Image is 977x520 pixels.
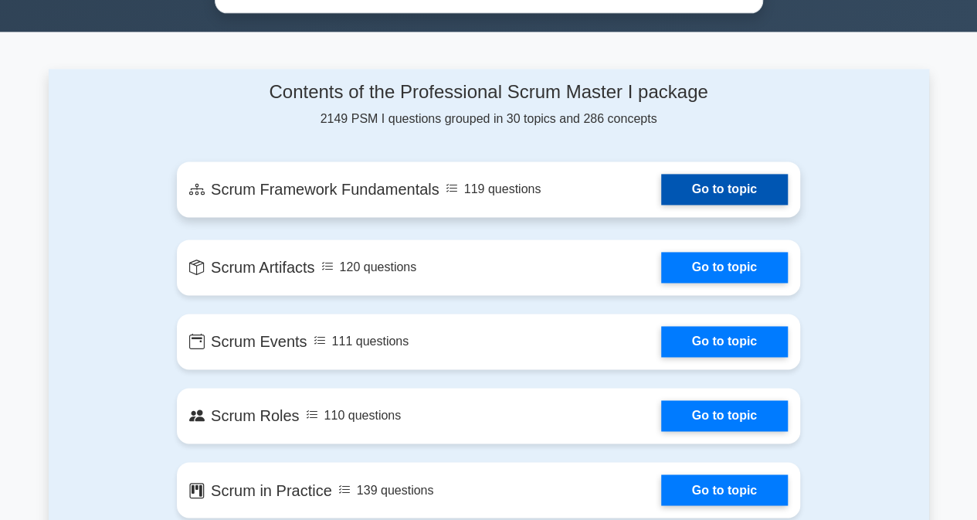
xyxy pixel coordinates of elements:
[177,81,800,128] div: 2149 PSM I questions grouped in 30 topics and 286 concepts
[661,174,788,205] a: Go to topic
[661,326,788,357] a: Go to topic
[661,400,788,431] a: Go to topic
[177,81,800,104] h4: Contents of the Professional Scrum Master I package
[661,252,788,283] a: Go to topic
[661,474,788,505] a: Go to topic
